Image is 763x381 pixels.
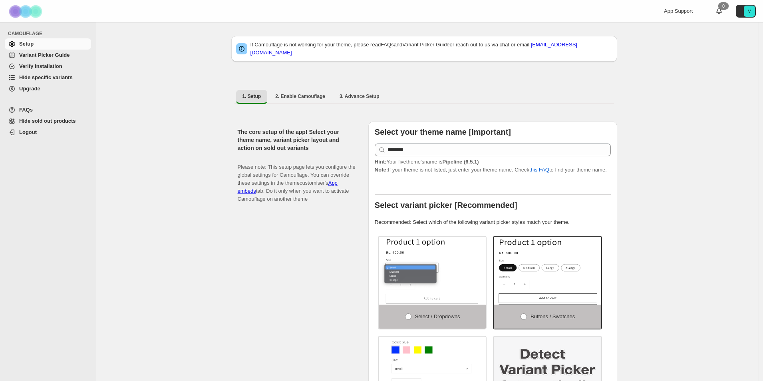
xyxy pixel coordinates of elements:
[375,218,611,226] p: Recommended: Select which of the following variant picker styles match your theme.
[381,42,394,48] a: FAQs
[19,107,33,113] span: FAQs
[275,93,325,100] span: 2. Enable Camouflage
[5,127,91,138] a: Logout
[529,167,549,173] a: this FAQ
[715,7,723,15] a: 0
[379,237,486,305] img: Select / Dropdowns
[5,104,91,116] a: FAQs
[5,116,91,127] a: Hide sold out products
[19,63,62,69] span: Verify Installation
[250,41,612,57] p: If Camouflage is not working for your theme, please read and or reach out to us via chat or email:
[6,0,46,22] img: Camouflage
[375,201,517,209] b: Select variant picker [Recommended]
[8,30,92,37] span: CAMOUFLAGE
[375,158,611,174] p: If your theme is not listed, just enter your theme name. Check to find your theme name.
[744,6,755,17] span: Avatar with initials V
[494,237,601,305] img: Buttons / Swatches
[736,5,756,18] button: Avatar with initials V
[340,93,380,100] span: 3. Advance Setup
[375,159,387,165] strong: Hint:
[5,83,91,94] a: Upgrade
[415,313,460,319] span: Select / Dropdowns
[19,52,70,58] span: Variant Picker Guide
[442,159,479,165] strong: Pipeline (6.5.1)
[664,8,693,14] span: App Support
[402,42,449,48] a: Variant Picker Guide
[531,313,575,319] span: Buttons / Swatches
[19,74,73,80] span: Hide specific variants
[242,93,261,100] span: 1. Setup
[375,159,479,165] span: Your live theme's name is
[5,61,91,72] a: Verify Installation
[19,129,37,135] span: Logout
[19,118,76,124] span: Hide sold out products
[238,155,356,203] p: Please note: This setup page lets you configure the global settings for Camouflage. You can overr...
[19,86,40,92] span: Upgrade
[5,38,91,50] a: Setup
[375,128,511,136] b: Select your theme name [Important]
[718,2,729,10] div: 0
[5,72,91,83] a: Hide specific variants
[19,41,34,47] span: Setup
[238,128,356,152] h2: The core setup of the app! Select your theme name, variant picker layout and action on sold out v...
[5,50,91,61] a: Variant Picker Guide
[375,167,388,173] strong: Note:
[748,9,751,14] text: V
